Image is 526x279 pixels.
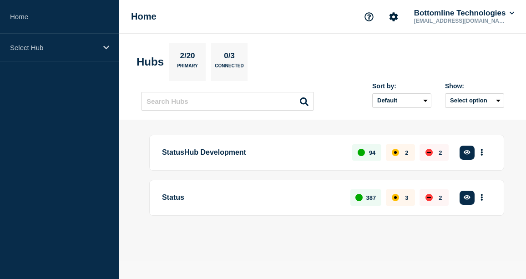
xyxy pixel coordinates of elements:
p: StatusHub Development [162,144,342,161]
button: Select option [445,93,504,108]
p: Connected [215,63,243,73]
p: 94 [369,149,375,156]
select: Sort by [372,93,431,108]
div: down [425,149,433,156]
h1: Home [131,11,157,22]
button: Account settings [384,7,403,26]
p: [EMAIL_ADDRESS][DOMAIN_NAME] [412,18,507,24]
div: affected [392,194,399,201]
div: up [358,149,365,156]
p: 2 [439,149,442,156]
div: Show: [445,82,504,90]
p: 2 [405,149,408,156]
h2: Hubs [137,56,164,68]
p: Primary [177,63,198,73]
p: 2 [439,194,442,201]
button: More actions [476,144,488,161]
p: Select Hub [10,44,97,51]
div: up [355,194,363,201]
button: Support [359,7,379,26]
div: down [425,194,433,201]
p: 387 [366,194,376,201]
button: More actions [476,189,488,206]
p: 2/20 [177,51,198,63]
input: Search Hubs [141,92,314,111]
p: Status [162,189,340,206]
div: Sort by: [372,82,431,90]
p: 0/3 [221,51,238,63]
button: Bottomline Technologies [412,9,516,18]
p: 3 [405,194,408,201]
div: affected [392,149,399,156]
